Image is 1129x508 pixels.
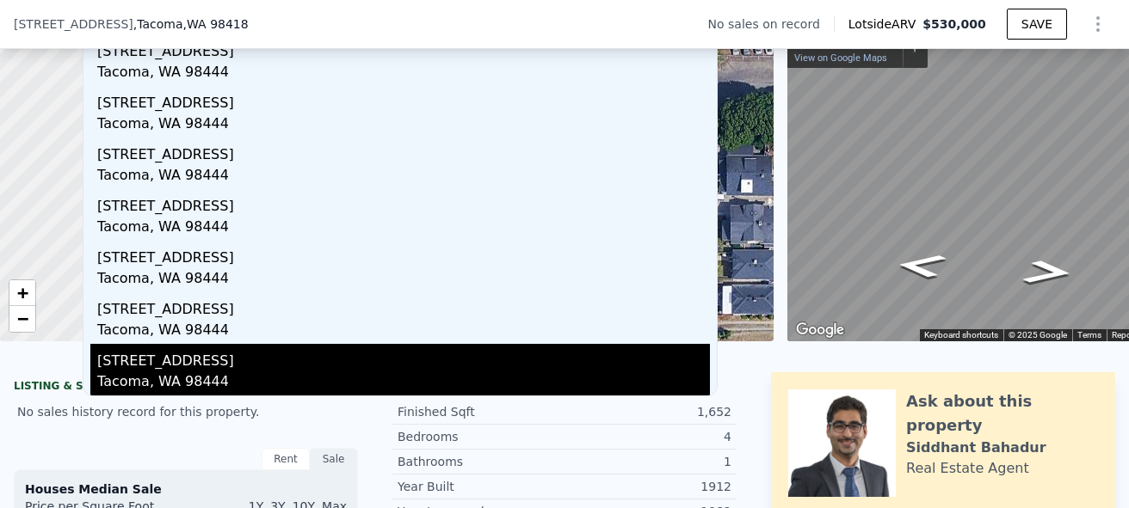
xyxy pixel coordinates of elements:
[1002,254,1095,291] path: Go North, Park Ave. S
[14,379,358,396] div: LISTING & SALE HISTORY
[97,292,710,320] div: [STREET_ADDRESS]
[794,52,887,64] a: View on Google Maps
[906,458,1029,479] div: Real Estate Agent
[97,241,710,268] div: [STREET_ADDRESS]
[1077,330,1101,340] a: Terms (opens in new tab)
[97,113,710,138] div: Tacoma, WA 98444
[97,268,710,292] div: Tacoma, WA 98444
[398,403,564,420] div: Finished Sqft
[1007,9,1067,40] button: SAVE
[97,86,710,113] div: [STREET_ADDRESS]
[97,189,710,217] div: [STREET_ADDRESS]
[924,329,998,341] button: Keyboard shortcuts
[262,448,310,470] div: Rent
[14,15,133,33] span: [STREET_ADDRESS]
[310,448,358,470] div: Sale
[1081,7,1115,41] button: Show Options
[25,480,347,498] div: Houses Median Sale
[97,320,710,344] div: Tacoma, WA 98444
[97,371,710,395] div: Tacoma, WA 98444
[97,344,710,371] div: [STREET_ADDRESS]
[17,308,28,329] span: −
[1009,330,1067,340] span: © 2025 Google
[398,453,564,470] div: Bathrooms
[17,282,28,303] span: +
[398,478,564,495] div: Year Built
[906,438,1046,458] div: Siddhant Bahadur
[398,428,564,445] div: Bedrooms
[133,15,249,33] span: , Tacoma
[97,138,710,165] div: [STREET_ADDRESS]
[792,319,848,341] img: Google
[9,280,35,306] a: Zoom in
[874,248,968,284] path: Go South, Park Ave. S
[97,217,710,241] div: Tacoma, WA 98444
[564,478,731,495] div: 1912
[792,319,848,341] a: Open this area in Google Maps (opens a new window)
[922,17,986,31] span: $530,000
[14,396,358,427] div: No sales history record for this property.
[848,15,922,33] span: Lotside ARV
[564,453,731,470] div: 1
[183,17,249,31] span: , WA 98418
[97,165,710,189] div: Tacoma, WA 98444
[564,428,731,445] div: 4
[906,389,1098,438] div: Ask about this property
[9,306,35,332] a: Zoom out
[708,15,834,33] div: No sales on record
[97,62,710,86] div: Tacoma, WA 98444
[564,403,731,420] div: 1,652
